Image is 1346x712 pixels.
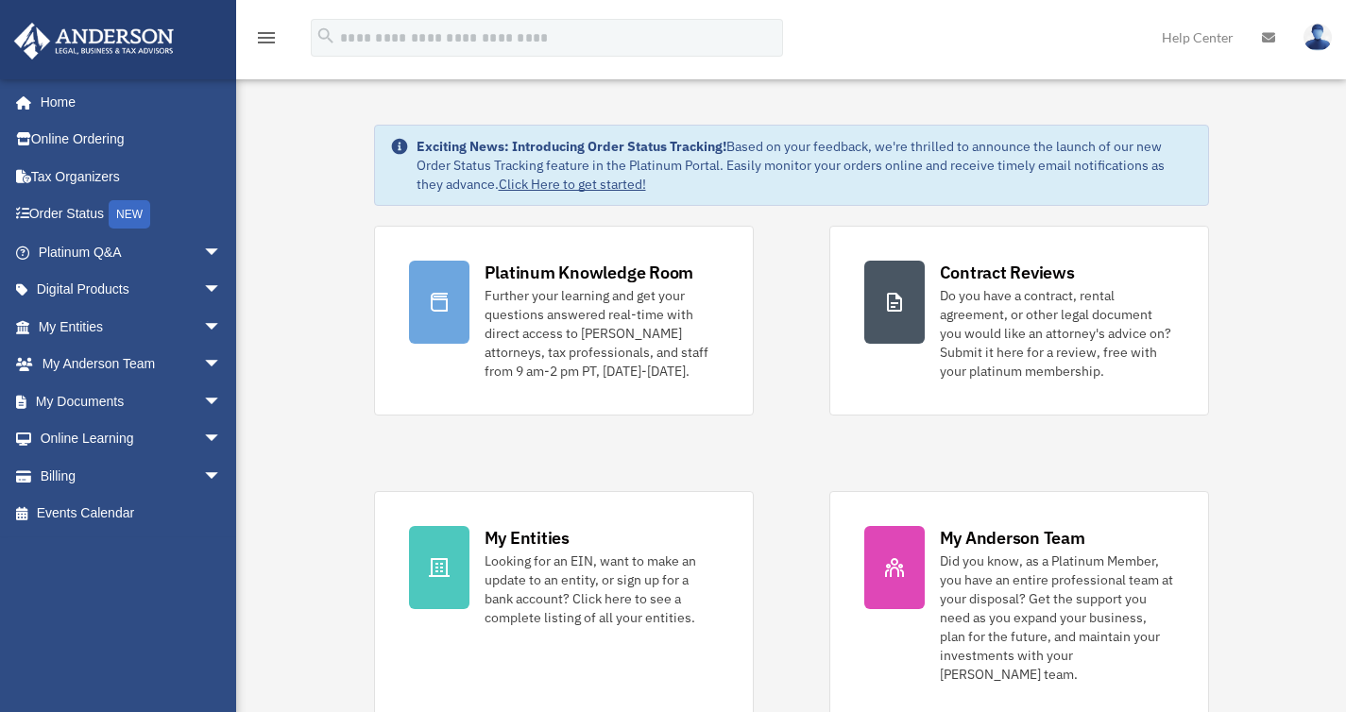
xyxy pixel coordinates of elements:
i: search [315,25,336,46]
span: arrow_drop_down [203,233,241,272]
a: Order StatusNEW [13,195,250,234]
a: Digital Productsarrow_drop_down [13,271,250,309]
span: arrow_drop_down [203,271,241,310]
a: Tax Organizers [13,158,250,195]
a: Online Learningarrow_drop_down [13,420,250,458]
div: My Anderson Team [940,526,1085,550]
div: Did you know, as a Platinum Member, you have an entire professional team at your disposal? Get th... [940,551,1174,684]
a: Click Here to get started! [499,176,646,193]
i: menu [255,26,278,49]
a: Online Ordering [13,121,250,159]
a: My Anderson Teamarrow_drop_down [13,346,250,383]
span: arrow_drop_down [203,420,241,459]
div: Platinum Knowledge Room [485,261,694,284]
strong: Exciting News: Introducing Order Status Tracking! [417,138,726,155]
div: Contract Reviews [940,261,1075,284]
a: Events Calendar [13,495,250,533]
a: Platinum Q&Aarrow_drop_down [13,233,250,271]
span: arrow_drop_down [203,457,241,496]
div: NEW [109,200,150,229]
img: Anderson Advisors Platinum Portal [9,23,179,59]
a: Platinum Knowledge Room Further your learning and get your questions answered real-time with dire... [374,226,754,415]
img: User Pic [1303,24,1332,51]
div: Do you have a contract, rental agreement, or other legal document you would like an attorney's ad... [940,286,1174,381]
div: Further your learning and get your questions answered real-time with direct access to [PERSON_NAM... [485,286,719,381]
span: arrow_drop_down [203,346,241,384]
div: Looking for an EIN, want to make an update to an entity, or sign up for a bank account? Click her... [485,551,719,627]
span: arrow_drop_down [203,382,241,421]
a: My Entitiesarrow_drop_down [13,308,250,346]
a: menu [255,33,278,49]
a: Home [13,83,241,121]
a: Billingarrow_drop_down [13,457,250,495]
span: arrow_drop_down [203,308,241,347]
a: Contract Reviews Do you have a contract, rental agreement, or other legal document you would like... [829,226,1209,415]
a: My Documentsarrow_drop_down [13,382,250,420]
div: My Entities [485,526,570,550]
div: Based on your feedback, we're thrilled to announce the launch of our new Order Status Tracking fe... [417,137,1193,194]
